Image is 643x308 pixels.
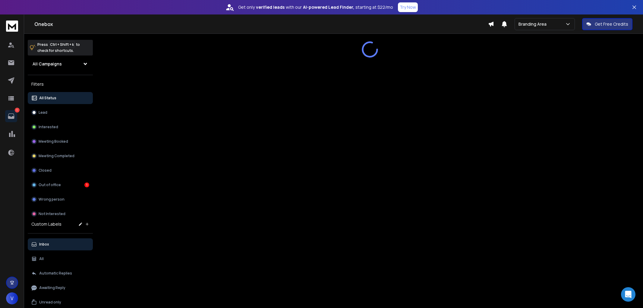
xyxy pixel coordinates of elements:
button: Wrong person [28,193,93,205]
p: Closed [39,168,52,173]
p: Get Free Credits [595,21,628,27]
button: Lead [28,106,93,119]
p: Not Interested [39,211,65,216]
button: Not Interested [28,208,93,220]
strong: verified leads [256,4,285,10]
p: All [39,256,44,261]
p: Interested [39,125,58,129]
p: Lead [39,110,47,115]
button: Try Now [398,2,418,12]
button: All [28,253,93,265]
span: Ctrl + Shift + k [49,41,75,48]
p: Wrong person [39,197,65,202]
p: 1 [15,108,20,113]
p: Branding Area [518,21,549,27]
h3: Custom Labels [31,221,61,227]
p: Meeting Booked [39,139,68,144]
h1: Onebox [34,21,488,28]
p: Inbox [39,242,49,247]
button: V [6,292,18,304]
button: All Campaigns [28,58,93,70]
p: Out of office [39,183,61,187]
div: 1 [84,183,89,187]
p: Meeting Completed [39,154,74,158]
button: Meeting Completed [28,150,93,162]
button: Meeting Booked [28,135,93,148]
p: Get only with our starting at $22/mo [238,4,393,10]
p: Unread only [39,300,61,305]
div: Open Intercom Messenger [621,287,635,302]
button: Out of office1 [28,179,93,191]
p: All Status [39,96,56,100]
strong: AI-powered Lead Finder, [303,4,354,10]
img: logo [6,21,18,32]
p: Awaiting Reply [39,285,65,290]
h3: Filters [28,80,93,88]
p: Press to check for shortcuts. [37,42,80,54]
button: Awaiting Reply [28,282,93,294]
button: Get Free Credits [582,18,632,30]
button: All Status [28,92,93,104]
button: Automatic Replies [28,267,93,279]
h1: All Campaigns [33,61,62,67]
button: Closed [28,164,93,176]
a: 1 [5,110,17,122]
p: Automatic Replies [39,271,72,276]
p: Try Now [400,4,416,10]
button: Interested [28,121,93,133]
button: Inbox [28,238,93,250]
